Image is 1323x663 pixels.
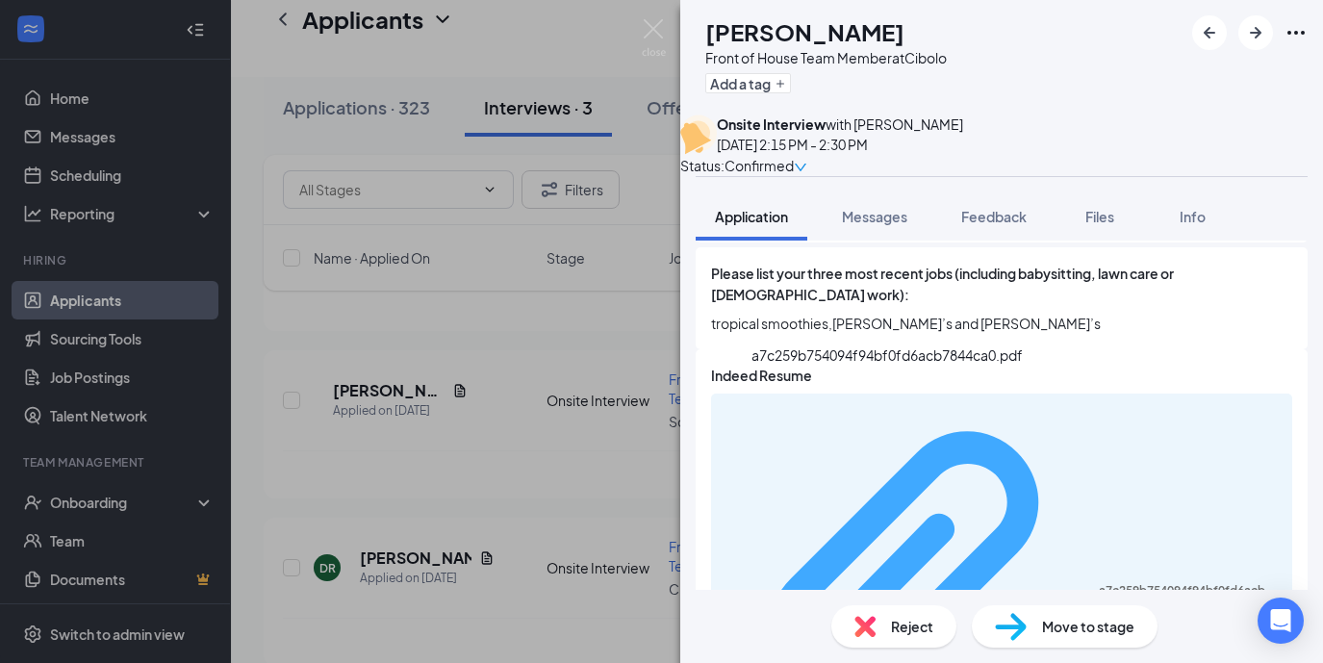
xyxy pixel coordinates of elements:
[751,344,1023,366] div: a7c259b754094f94bf0fd6acb7844ca0.pdf
[1285,21,1308,44] svg: Ellipses
[794,161,807,174] span: down
[1192,15,1227,50] button: ArrowLeftNew
[891,616,933,637] span: Reject
[1238,15,1273,50] button: ArrowRight
[775,78,786,89] svg: Plus
[1042,616,1134,637] span: Move to stage
[1198,21,1221,44] svg: ArrowLeftNew
[717,115,826,133] b: Onsite Interview
[680,155,725,176] div: Status :
[711,313,1292,334] span: tropical smoothies,[PERSON_NAME]’s and [PERSON_NAME]’s
[717,134,963,155] div: [DATE] 2:15 PM - 2:30 PM
[1244,21,1267,44] svg: ArrowRight
[1180,208,1206,225] span: Info
[705,48,947,67] div: Front of House Team Member at Cibolo
[1099,583,1281,599] div: a7c259b754094f94bf0fd6acb7844ca0.pdf
[711,365,812,386] span: Indeed Resume
[1258,598,1304,644] div: Open Intercom Messenger
[961,208,1027,225] span: Feedback
[715,208,788,225] span: Application
[725,155,794,176] span: Confirmed
[1085,208,1114,225] span: Files
[842,208,907,225] span: Messages
[711,263,1292,305] span: Please list your three most recent jobs (including babysitting, lawn care or [DEMOGRAPHIC_DATA] w...
[705,15,904,48] h1: [PERSON_NAME]
[705,73,791,93] button: PlusAdd a tag
[717,115,963,134] div: with [PERSON_NAME]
